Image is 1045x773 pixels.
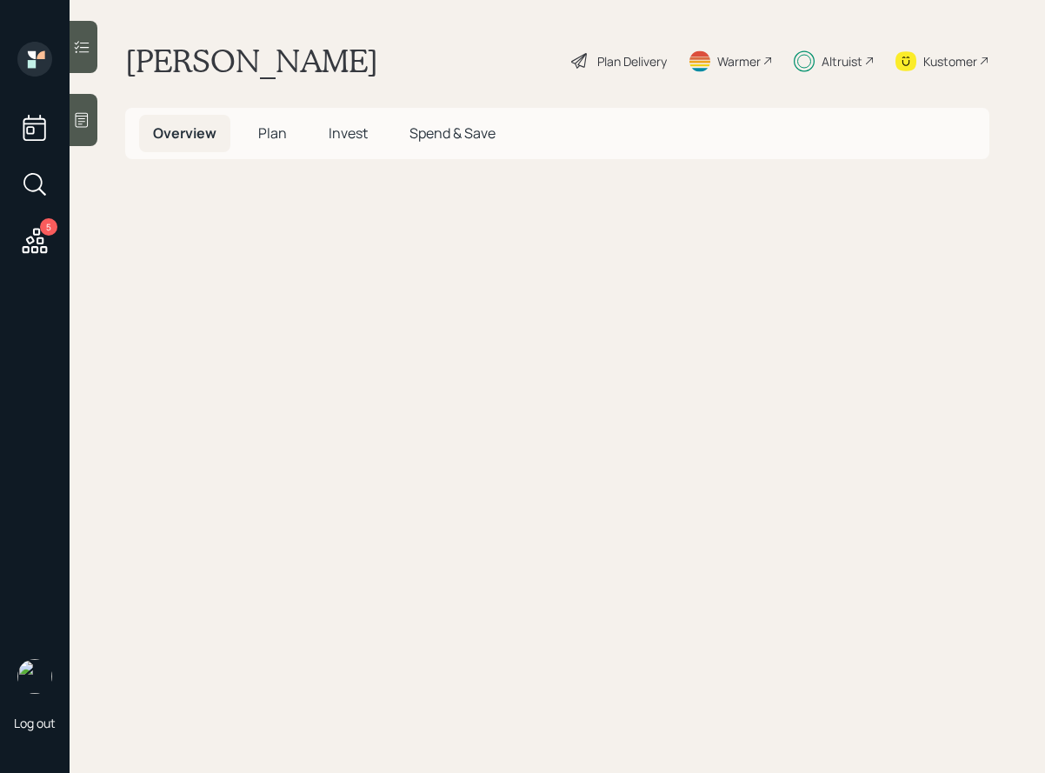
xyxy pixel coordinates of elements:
h1: [PERSON_NAME] [125,42,378,80]
div: Altruist [822,52,862,70]
div: Kustomer [923,52,977,70]
div: Warmer [717,52,761,70]
div: Log out [14,715,56,731]
span: Plan [258,123,287,143]
span: Overview [153,123,216,143]
img: sami-boghos-headshot.png [17,659,52,694]
div: 5 [40,218,57,236]
span: Spend & Save [409,123,496,143]
span: Invest [329,123,368,143]
div: Plan Delivery [597,52,667,70]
